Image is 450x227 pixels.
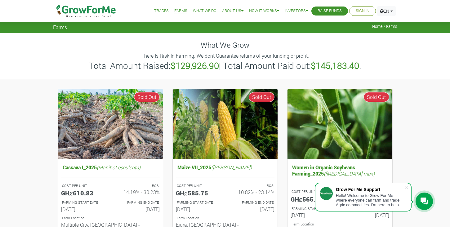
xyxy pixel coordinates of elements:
[377,6,396,16] a: EN
[116,200,159,205] p: FARMING END DATE
[193,8,216,14] a: What We Do
[291,163,389,178] h5: Women in Organic Soybeans Farming_2025
[177,200,220,205] p: FARMING START DATE
[134,92,160,102] span: Sold Out
[61,189,106,197] h5: GHȼ610.83
[61,163,160,172] h5: Cassava I_2025
[292,222,388,227] p: Location of Farm
[54,52,396,60] p: There Is Risk In Farming. We dont Guarantee returns of your funding or profit.
[176,189,221,197] h5: GHȼ585.75
[230,206,274,212] h6: [DATE]
[176,163,274,172] h5: Maize VII_2025
[292,206,334,211] p: FARMING START DATE
[222,8,243,14] a: About Us
[287,89,392,159] img: growforme image
[115,206,160,212] h6: [DATE]
[285,8,308,14] a: Investors
[249,92,274,102] span: Sold Out
[58,89,163,159] img: growforme image
[211,164,252,171] i: ([PERSON_NAME])
[62,216,159,221] p: Location of Farm
[54,60,396,71] h3: Total Amount Raised: | Total Amount Paid out: .
[177,183,220,189] p: COST PER UNIT
[53,41,397,50] h4: What We Grow
[62,200,105,205] p: FARMING START DATE
[318,8,342,14] a: Raise Funds
[62,183,105,189] p: COST PER UNIT
[292,189,334,194] p: COST PER UNIT
[61,206,106,212] h6: [DATE]
[345,212,389,218] h6: [DATE]
[336,187,405,192] div: Grow For Me Support
[154,8,169,14] a: Trades
[336,193,405,207] div: Hello! Welcome to Grow For Me where everyone can farm and trade Agric commodities. I'm here to help.
[363,92,389,102] span: Sold Out
[291,212,335,218] h6: [DATE]
[174,8,187,14] a: Farms
[311,60,359,71] b: $145,183.40
[324,170,375,177] i: ([MEDICAL_DATA] max)
[231,200,274,205] p: FARMING END DATE
[171,60,219,71] b: $129,926.90
[249,8,279,14] a: How it Works
[231,183,274,189] p: ROS
[372,24,397,29] span: Home / Farms
[173,89,278,159] img: growforme image
[177,216,274,221] p: Location of Farm
[230,189,274,195] h6: 10.82% - 23.14%
[53,24,67,30] span: Farms
[356,8,369,14] a: Sign In
[115,189,160,195] h6: 14.19% - 30.23%
[97,164,140,171] i: (Manihot esculenta)
[116,183,159,189] p: ROS
[291,195,335,203] h5: GHȼ565.99
[176,206,221,212] h6: [DATE]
